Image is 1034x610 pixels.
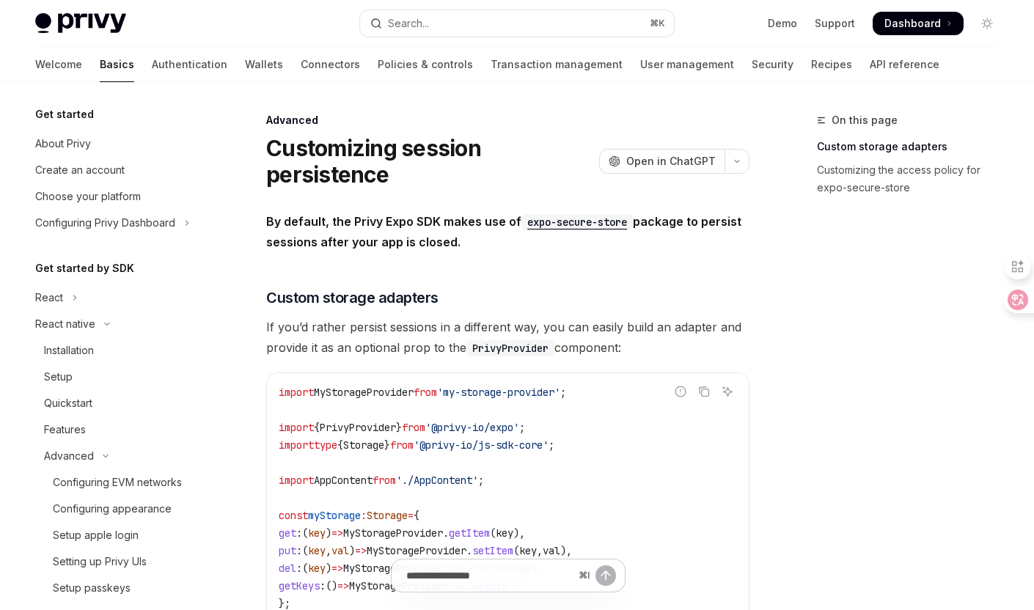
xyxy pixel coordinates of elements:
[367,544,466,557] span: MyStorageProvider
[521,214,633,229] a: expo-secure-store
[53,579,131,597] div: Setup passkeys
[491,47,623,82] a: Transaction management
[815,16,855,31] a: Support
[752,47,793,82] a: Security
[296,544,302,557] span: :
[44,368,73,386] div: Setup
[360,10,673,37] button: Open search
[519,421,525,434] span: ;
[44,447,94,465] div: Advanced
[537,544,543,557] span: ,
[331,526,343,540] span: =>
[560,386,566,399] span: ;
[279,421,314,434] span: import
[549,438,554,452] span: ;
[35,188,141,205] div: Choose your platform
[279,544,296,557] span: put
[414,509,419,522] span: {
[23,575,211,601] a: Setup passkeys
[152,47,227,82] a: Authentication
[245,47,283,82] a: Wallets
[496,526,513,540] span: key
[396,421,402,434] span: }
[296,526,302,540] span: :
[266,113,749,128] div: Advanced
[266,135,593,188] h1: Customizing session persistence
[35,47,82,82] a: Welcome
[873,12,964,35] a: Dashboard
[599,149,725,174] button: Open in ChatGPT
[521,214,633,230] code: expo-secure-store
[23,390,211,416] a: Quickstart
[817,158,1011,199] a: Customizing the access policy for expo-secure-store
[811,47,852,82] a: Recipes
[361,509,367,522] span: :
[519,544,537,557] span: key
[35,289,63,306] div: React
[870,47,939,82] a: API reference
[832,111,898,129] span: On this page
[396,474,478,487] span: './AppContent'
[266,214,741,249] strong: By default, the Privy Expo SDK makes use of package to persist sessions after your app is closed.
[53,526,139,544] div: Setup apple login
[343,526,443,540] span: MyStorageProvider
[23,284,211,311] button: Toggle React section
[337,438,343,452] span: {
[414,438,549,452] span: '@privy-io/js-sdk-core'
[326,526,331,540] span: )
[35,161,125,179] div: Create an account
[402,421,425,434] span: from
[388,15,429,32] div: Search...
[718,382,737,401] button: Ask AI
[308,509,361,522] span: myStorage
[35,260,134,277] h5: Get started by SDK
[443,526,449,540] span: .
[408,509,414,522] span: =
[35,13,126,34] img: light logo
[301,47,360,82] a: Connectors
[279,474,314,487] span: import
[817,135,1011,158] a: Custom storage adapters
[308,526,326,540] span: key
[414,386,437,399] span: from
[44,421,86,438] div: Features
[326,544,331,557] span: ,
[23,157,211,183] a: Create an account
[595,565,616,586] button: Send message
[367,509,408,522] span: Storage
[314,421,320,434] span: {
[279,509,308,522] span: const
[23,443,211,469] button: Toggle Advanced section
[23,131,211,157] a: About Privy
[640,47,734,82] a: User management
[390,438,414,452] span: from
[314,474,373,487] span: AppContent
[279,386,314,399] span: import
[626,154,716,169] span: Open in ChatGPT
[975,12,999,35] button: Toggle dark mode
[23,337,211,364] a: Installation
[23,416,211,443] a: Features
[466,544,472,557] span: .
[671,382,690,401] button: Report incorrect code
[314,386,414,399] span: MyStorageProvider
[384,438,390,452] span: }
[425,421,519,434] span: '@privy-io/expo'
[331,544,349,557] span: val
[355,544,367,557] span: =>
[490,526,496,540] span: (
[23,548,211,575] a: Setting up Privy UIs
[35,315,95,333] div: React native
[23,210,211,236] button: Toggle Configuring Privy Dashboard section
[560,544,572,557] span: ),
[466,340,554,356] code: PrivyProvider
[373,474,396,487] span: from
[349,544,355,557] span: )
[100,47,134,82] a: Basics
[650,18,665,29] span: ⌘ K
[35,214,175,232] div: Configuring Privy Dashboard
[23,183,211,210] a: Choose your platform
[23,311,211,337] button: Toggle React native section
[308,544,326,557] span: key
[23,496,211,522] a: Configuring appearance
